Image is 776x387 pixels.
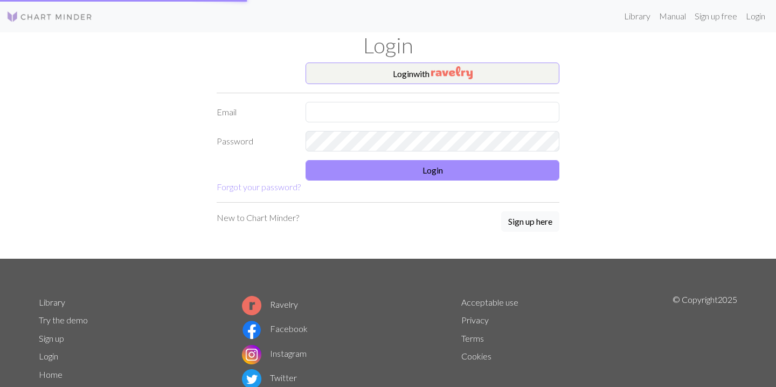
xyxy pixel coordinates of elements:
[210,102,299,122] label: Email
[461,333,484,343] a: Terms
[242,345,261,364] img: Instagram logo
[501,211,559,232] button: Sign up here
[39,315,88,325] a: Try the demo
[39,297,65,307] a: Library
[32,32,744,58] h1: Login
[461,297,518,307] a: Acceptable use
[6,10,93,23] img: Logo
[39,369,63,379] a: Home
[620,5,655,27] a: Library
[242,348,307,358] a: Instagram
[39,333,64,343] a: Sign up
[501,211,559,233] a: Sign up here
[210,131,299,151] label: Password
[306,160,559,181] button: Login
[242,323,308,334] a: Facebook
[217,211,299,224] p: New to Chart Minder?
[242,320,261,340] img: Facebook logo
[242,299,298,309] a: Ravelry
[461,315,489,325] a: Privacy
[655,5,690,27] a: Manual
[242,296,261,315] img: Ravelry logo
[742,5,770,27] a: Login
[242,372,297,383] a: Twitter
[39,351,58,361] a: Login
[461,351,491,361] a: Cookies
[431,66,473,79] img: Ravelry
[217,182,301,192] a: Forgot your password?
[306,63,559,84] button: Loginwith
[690,5,742,27] a: Sign up free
